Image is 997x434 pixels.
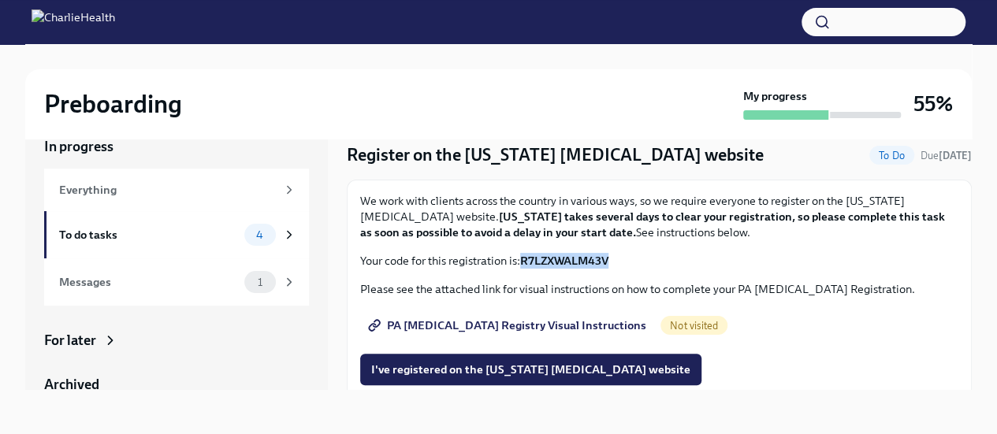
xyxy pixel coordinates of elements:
a: PA [MEDICAL_DATA] Registry Visual Instructions [360,310,657,341]
img: CharlieHealth [32,9,115,35]
a: In progress [44,137,309,156]
span: PA [MEDICAL_DATA] Registry Visual Instructions [371,317,646,333]
h2: Preboarding [44,88,182,120]
span: Not visited [660,320,727,332]
a: Archived [44,375,309,394]
div: Everything [59,181,276,198]
strong: R7LZXWALM43V [520,254,608,268]
h3: 55% [913,90,953,118]
span: 4 [247,229,273,241]
strong: My progress [743,88,807,104]
span: To Do [869,150,914,161]
strong: [DATE] [939,150,972,161]
div: Messages [59,273,238,291]
span: Due [921,150,972,161]
button: I've registered on the [US_STATE] [MEDICAL_DATA] website [360,354,701,385]
span: 1 [248,276,272,288]
h4: Register on the [US_STATE] [MEDICAL_DATA] website [347,143,764,167]
a: For later [44,331,309,350]
strong: [US_STATE] takes several days to clear your registration, so please complete this task as soon as... [360,210,945,239]
div: For later [44,331,96,350]
p: Your code for this registration is: [360,253,958,269]
p: Please see the attached link for visual instructions on how to complete your PA [MEDICAL_DATA] Re... [360,281,958,297]
a: Everything [44,169,309,211]
span: I've registered on the [US_STATE] [MEDICAL_DATA] website [371,362,690,377]
div: To do tasks [59,226,238,243]
p: We work with clients across the country in various ways, so we require everyone to register on th... [360,193,958,240]
span: September 5th, 2025 09:00 [921,148,972,163]
a: To do tasks4 [44,211,309,258]
a: Messages1 [44,258,309,306]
